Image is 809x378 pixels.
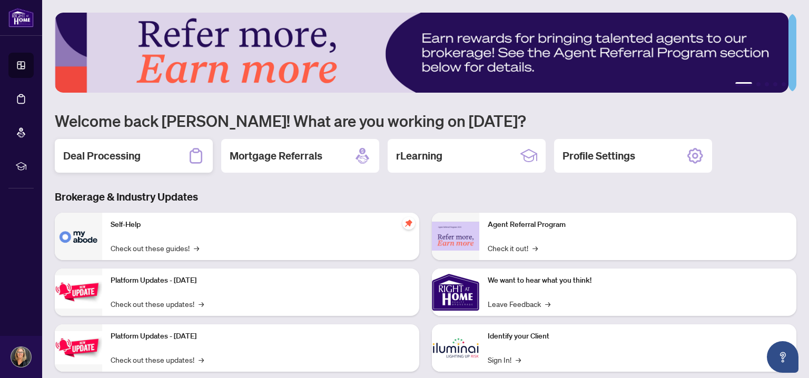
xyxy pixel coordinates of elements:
span: → [545,298,550,310]
h2: Profile Settings [563,148,635,163]
p: Platform Updates - [DATE] [111,331,411,342]
a: Check out these guides!→ [111,242,199,254]
h2: rLearning [396,148,442,163]
img: Platform Updates - July 8, 2025 [55,331,102,364]
h2: Mortgage Referrals [230,148,322,163]
img: Profile Icon [11,347,31,367]
img: Agent Referral Program [432,222,479,251]
p: Agent Referral Program [488,219,788,231]
button: 4 [773,82,777,86]
button: Open asap [767,341,798,373]
a: Check out these updates!→ [111,354,204,365]
span: → [199,354,204,365]
a: Check it out!→ [488,242,538,254]
span: → [199,298,204,310]
img: Self-Help [55,213,102,260]
img: logo [8,8,34,27]
span: → [532,242,538,254]
p: We want to hear what you think! [488,275,788,286]
span: pushpin [402,217,415,230]
h2: Deal Processing [63,148,141,163]
img: Identify your Client [432,324,479,372]
button: 1 [735,82,752,86]
span: → [516,354,521,365]
img: Platform Updates - July 21, 2025 [55,275,102,309]
button: 5 [782,82,786,86]
p: Identify your Client [488,331,788,342]
h1: Welcome back [PERSON_NAME]! What are you working on [DATE]? [55,111,796,131]
a: Check out these updates!→ [111,298,204,310]
a: Leave Feedback→ [488,298,550,310]
p: Self-Help [111,219,411,231]
button: 2 [756,82,761,86]
span: → [194,242,199,254]
img: We want to hear what you think! [432,268,479,316]
button: 3 [765,82,769,86]
img: Slide 0 [55,13,788,93]
p: Platform Updates - [DATE] [111,275,411,286]
a: Sign In!→ [488,354,521,365]
h3: Brokerage & Industry Updates [55,190,796,204]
